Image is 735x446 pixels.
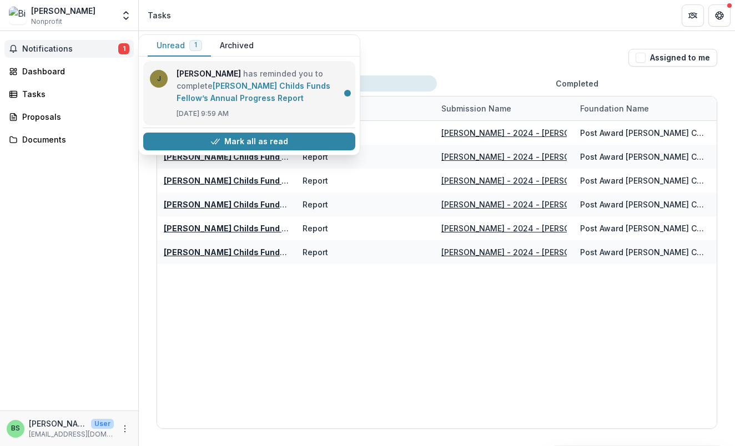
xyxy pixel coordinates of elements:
button: Notifications1 [4,40,134,58]
button: Unread [148,35,211,57]
span: Notifications [22,44,118,54]
div: Post Award [PERSON_NAME] Childs Memorial Fund [580,175,706,186]
div: Report [303,175,328,186]
div: Tasks [148,9,171,21]
div: [PERSON_NAME] [31,5,95,17]
div: Documents [22,134,125,145]
a: [PERSON_NAME] Childs Fund Fellowship Award Financial Expenditure Report [164,176,468,185]
div: Report [303,246,328,258]
div: Post Award [PERSON_NAME] Childs Memorial Fund [580,222,706,234]
p: [EMAIL_ADDRESS][DOMAIN_NAME] [29,429,114,439]
p: has reminded you to complete [177,68,349,104]
div: Report [303,151,328,163]
div: Proposals [22,111,125,123]
div: Post Award [PERSON_NAME] Childs Memorial Fund [580,199,706,210]
div: Submission Name [435,97,573,120]
div: Tasks [22,88,125,100]
a: Documents [4,130,134,149]
button: Assigned to me [628,49,717,67]
div: Bing Shui [11,425,20,432]
button: Partners [682,4,704,27]
button: Mark all as read [143,133,355,150]
a: [PERSON_NAME] Childs Fund Fellowship Award Financial Expenditure Report [164,224,468,233]
p: [PERSON_NAME] [29,418,87,429]
span: 1 [118,43,129,54]
div: Report [303,199,328,210]
button: Get Help [708,4,731,27]
button: Open entity switcher [118,4,134,27]
a: [PERSON_NAME] Childs Funds Fellow’s Annual Progress Report [177,81,330,103]
div: Type of Task [296,97,435,120]
div: Post Award [PERSON_NAME] Childs Memorial Fund [580,151,706,163]
div: Foundation Name [573,97,712,120]
a: Dashboard [4,62,134,80]
img: Bing Shui [9,7,27,24]
a: [PERSON_NAME] Childs Fund Fellowship Award Financial Expenditure Report [164,152,468,161]
span: 1 [194,41,197,49]
div: Dashboard [22,65,125,77]
span: Nonprofit [31,17,62,27]
div: Report [303,222,328,234]
a: [PERSON_NAME] Childs Funds Fellow’s Annual Progress Report [164,200,416,209]
button: Archived [211,35,263,57]
div: Post Award [PERSON_NAME] Childs Memorial Fund [580,127,706,139]
a: [PERSON_NAME] Childs Funds Fellow’s Annual Progress Report [164,247,416,257]
button: More [118,422,132,435]
a: Tasks [4,85,134,103]
p: User [91,419,114,429]
div: Foundation Name [573,103,656,114]
nav: breadcrumb [143,7,175,23]
div: Submission Name [435,103,518,114]
div: Post Award [PERSON_NAME] Childs Memorial Fund [580,246,706,258]
button: Completed [437,75,717,92]
a: Proposals [4,108,134,126]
